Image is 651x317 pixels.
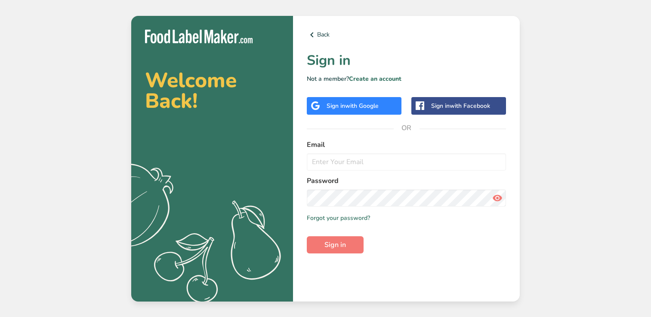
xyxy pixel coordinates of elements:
[307,213,370,223] a: Forgot your password?
[307,236,364,253] button: Sign in
[450,102,490,110] span: with Facebook
[324,240,346,250] span: Sign in
[307,153,506,171] input: Enter Your Email
[345,102,379,110] span: with Google
[145,30,253,44] img: Food Label Maker
[394,115,420,141] span: OR
[307,176,506,186] label: Password
[327,101,379,110] div: Sign in
[307,140,506,150] label: Email
[145,70,279,111] h2: Welcome Back!
[349,75,401,83] a: Create an account
[431,101,490,110] div: Sign in
[307,30,506,40] a: Back
[307,74,506,83] p: Not a member?
[307,50,506,71] h1: Sign in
